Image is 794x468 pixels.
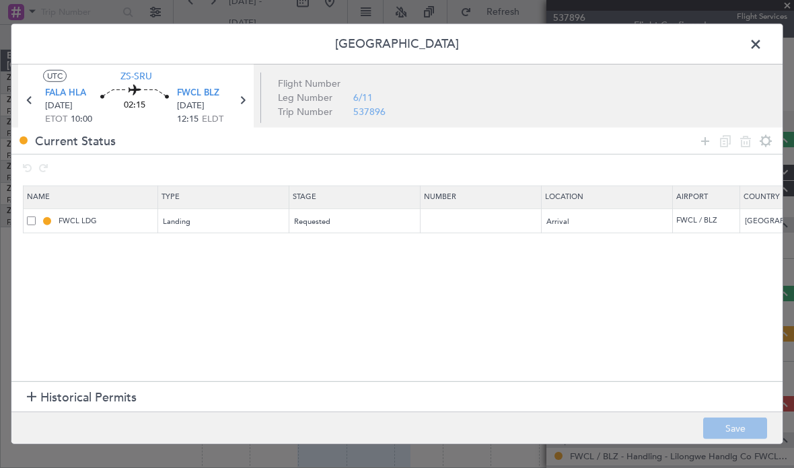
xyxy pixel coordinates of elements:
header: [GEOGRAPHIC_DATA] [11,24,783,65]
td: FWCL / BLZ [673,208,740,233]
span: Arrival [546,217,569,227]
span: Airport [676,192,708,202]
span: Country [744,192,780,202]
span: Location [545,192,583,202]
